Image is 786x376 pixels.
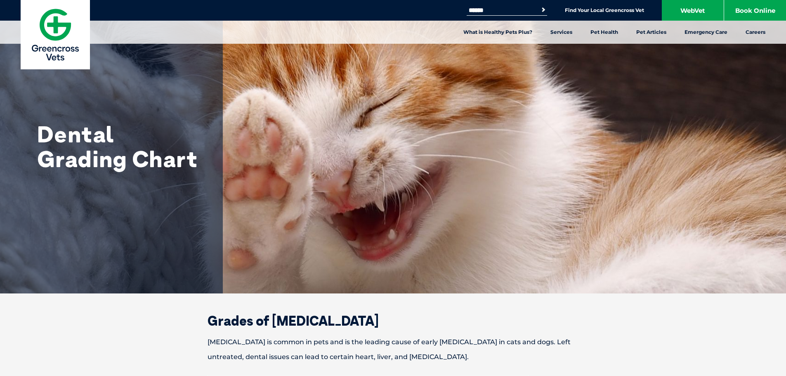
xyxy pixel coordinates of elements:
a: Pet Health [581,21,627,44]
button: Search [539,6,548,14]
a: Pet Articles [627,21,675,44]
a: Services [541,21,581,44]
h2: Grades of [MEDICAL_DATA] [179,314,608,327]
a: Emergency Care [675,21,736,44]
a: Find Your Local Greencross Vet [565,7,644,14]
a: Careers [736,21,774,44]
a: What is Healthy Pets Plus? [454,21,541,44]
p: [MEDICAL_DATA] is common in pets and is the leading cause of early [MEDICAL_DATA] in cats and dog... [179,335,608,364]
h1: Dental Grading Chart [37,122,202,171]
